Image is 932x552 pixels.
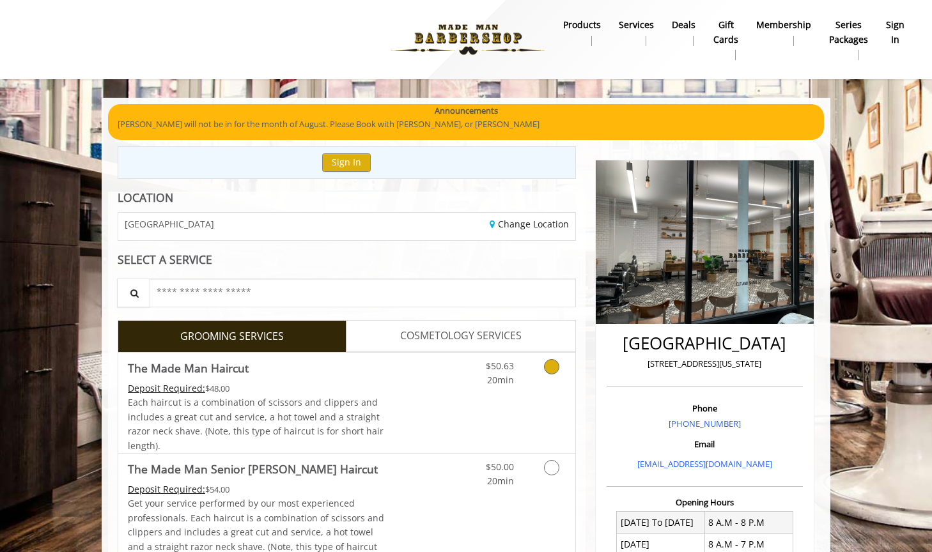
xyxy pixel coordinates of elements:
[610,404,800,413] h3: Phone
[877,16,913,49] a: sign insign in
[128,396,384,451] span: Each haircut is a combination of scissors and clippers and includes a great cut and service, a ho...
[610,334,800,353] h2: [GEOGRAPHIC_DATA]
[125,219,214,229] span: [GEOGRAPHIC_DATA]
[610,357,800,371] p: [STREET_ADDRESS][US_STATE]
[118,254,576,266] div: SELECT A SERVICE
[607,498,803,507] h3: Opening Hours
[829,18,868,47] b: Series packages
[610,440,800,448] h3: Email
[672,18,695,32] b: Deals
[487,475,514,487] span: 20min
[128,460,378,478] b: The Made Man Senior [PERSON_NAME] Haircut
[704,16,747,63] a: Gift cardsgift cards
[128,359,249,377] b: The Made Man Haircut
[490,218,569,230] a: Change Location
[128,382,205,394] span: This service needs some Advance to be paid before we block your appointment
[756,18,811,32] b: Membership
[486,360,514,372] span: $50.63
[487,374,514,386] span: 20min
[118,118,814,131] p: [PERSON_NAME] will not be in for the month of August. Please Book with [PERSON_NAME], or [PERSON_...
[669,418,741,429] a: [PHONE_NUMBER]
[820,16,877,63] a: Series packagesSeries packages
[747,16,820,49] a: MembershipMembership
[128,483,205,495] span: This service needs some Advance to be paid before we block your appointment
[486,461,514,473] span: $50.00
[117,279,150,307] button: Service Search
[563,18,601,32] b: products
[554,16,610,49] a: Productsproducts
[704,512,793,533] td: 8 A.M - 8 P.M
[435,104,498,118] b: Announcements
[619,18,654,32] b: Services
[610,16,663,49] a: ServicesServices
[128,482,385,496] div: $54.00
[180,328,284,345] span: GROOMING SERVICES
[128,381,385,395] div: $48.00
[617,512,705,533] td: [DATE] To [DATE]
[637,458,772,470] a: [EMAIL_ADDRESS][DOMAIN_NAME]
[322,153,371,172] button: Sign In
[118,190,173,205] b: LOCATION
[400,328,522,344] span: COSMETOLOGY SERVICES
[380,4,556,75] img: Made Man Barbershop logo
[663,16,704,49] a: DealsDeals
[713,18,738,47] b: gift cards
[886,18,905,47] b: sign in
